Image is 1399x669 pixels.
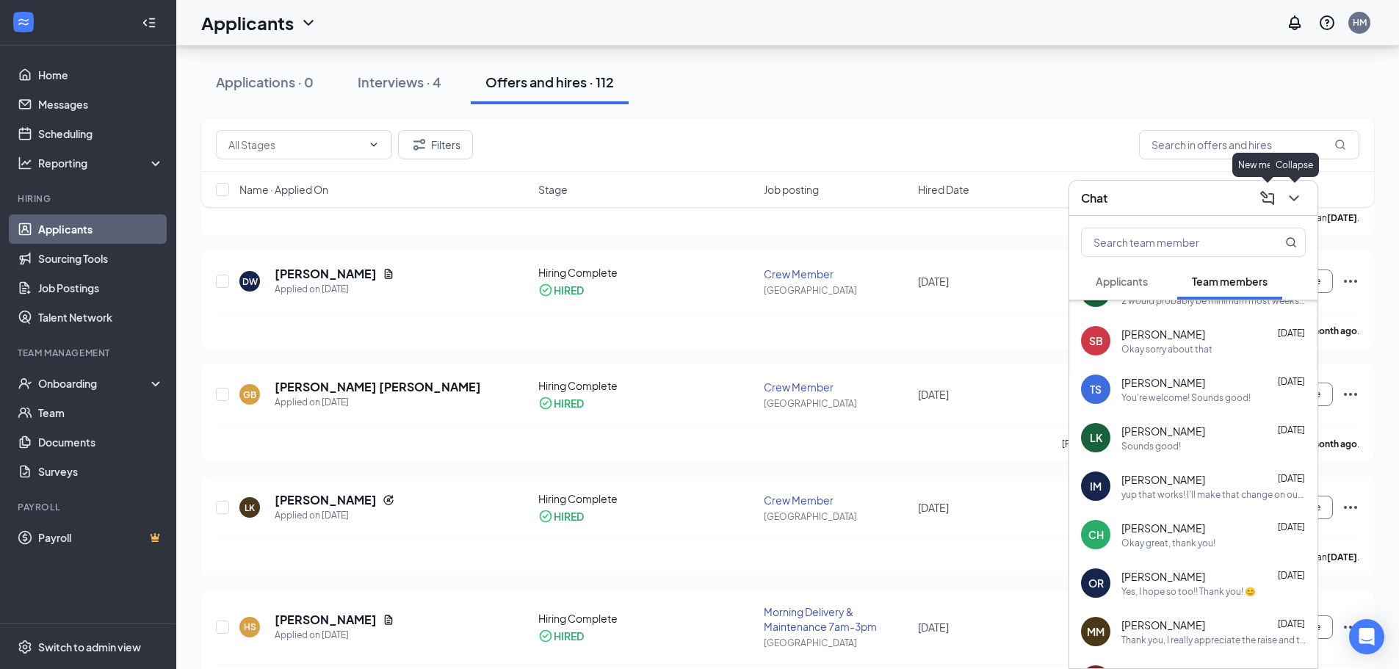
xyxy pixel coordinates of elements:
div: Applied on [DATE] [275,508,394,523]
span: [PERSON_NAME] [1121,618,1205,632]
a: PayrollCrown [38,523,164,552]
a: Team [38,398,164,427]
svg: ChevronDown [1285,189,1303,207]
div: HIRED [554,396,584,411]
span: [DATE] [1278,376,1305,387]
svg: Collapse [142,15,156,30]
div: Offers and hires · 112 [485,73,614,91]
div: Applications · 0 [216,73,314,91]
svg: Document [383,268,394,280]
div: Crew Member [764,380,908,394]
button: Filter Filters [398,130,473,159]
a: Home [38,60,164,90]
div: TS [1090,382,1102,397]
h1: Applicants [201,10,294,35]
div: LK [1090,430,1102,445]
div: Reporting [38,156,165,170]
span: [DATE] [1278,618,1305,629]
span: [DATE] [918,621,949,634]
span: Team members [1192,275,1268,288]
div: Interviews · 4 [358,73,441,91]
span: [PERSON_NAME] [1121,327,1205,341]
span: [DATE] [1278,328,1305,339]
span: [PERSON_NAME] [1121,424,1205,438]
div: DW [242,275,258,288]
svg: CheckmarkCircle [538,283,553,297]
div: [GEOGRAPHIC_DATA] [764,510,908,523]
div: 2 would probably be minimum most weeks because of our staff levels right now, but I can try to ca... [1121,294,1306,307]
svg: Ellipses [1342,499,1359,516]
span: [PERSON_NAME] [1121,375,1205,390]
a: Scheduling [38,119,164,148]
svg: Settings [18,640,32,654]
div: Hiring Complete [538,265,756,280]
div: CH [1088,527,1104,542]
div: Okay great, thank you! [1121,537,1215,549]
div: Open Intercom Messenger [1349,619,1384,654]
div: HIRED [554,283,584,297]
div: Sounds good! [1121,440,1181,452]
a: Job Postings [38,273,164,303]
svg: ChevronDown [368,139,380,151]
div: Morning Delivery & Maintenance 7am-3pm [764,604,908,634]
span: [DATE] [918,275,949,288]
div: Applied on [DATE] [275,282,394,297]
div: [GEOGRAPHIC_DATA] [764,284,908,297]
div: Yes, I hope so too!! Thank you! 😊 [1121,585,1256,598]
svg: WorkstreamLogo [16,15,31,29]
div: Onboarding [38,376,151,391]
b: a month ago [1304,438,1357,449]
span: [PERSON_NAME] [1121,472,1205,487]
div: GB [243,388,256,401]
div: Crew Member [764,493,908,507]
span: [PERSON_NAME] [1121,521,1205,535]
div: OR [1088,576,1104,590]
div: HS [244,621,256,633]
h5: [PERSON_NAME] [PERSON_NAME] [275,379,481,395]
div: HIRED [554,629,584,643]
span: [DATE] [918,501,949,514]
input: Search team member [1082,228,1256,256]
h5: [PERSON_NAME] [275,266,377,282]
svg: Ellipses [1342,272,1359,290]
div: Applied on [DATE] [275,628,394,643]
div: Hiring Complete [538,491,756,506]
a: Surveys [38,457,164,486]
span: Applicants [1096,275,1148,288]
div: [GEOGRAPHIC_DATA] [764,397,908,410]
div: MM [1087,624,1105,639]
h5: [PERSON_NAME] [275,612,377,628]
a: Sourcing Tools [38,244,164,273]
div: LK [245,502,255,514]
div: IM [1090,479,1102,493]
div: Hiring Complete [538,378,756,393]
div: New message [1232,153,1303,177]
span: [PERSON_NAME] [1121,569,1205,584]
div: Applied on [DATE] [275,395,481,410]
svg: CheckmarkCircle [538,629,553,643]
a: Applicants [38,214,164,244]
div: Hiring Complete [538,611,756,626]
div: Collapse [1270,153,1319,177]
svg: Notifications [1286,14,1304,32]
span: Hired Date [918,182,969,197]
div: yup that works! I'll make that change on our schedule. [1121,488,1306,501]
input: All Stages [228,137,362,153]
div: Okay sorry about that [1121,343,1212,355]
svg: MagnifyingGlass [1285,236,1297,248]
div: Team Management [18,347,161,359]
svg: CheckmarkCircle [538,509,553,524]
span: [DATE] [1278,424,1305,435]
div: Switch to admin view [38,640,141,654]
div: You're welcome! Sounds good! [1121,391,1251,404]
svg: Reapply [383,494,394,506]
svg: Ellipses [1342,618,1359,636]
div: HM [1353,16,1367,29]
svg: ChevronDown [300,14,317,32]
div: Payroll [18,501,161,513]
h5: [PERSON_NAME] [275,492,377,508]
a: Talent Network [38,303,164,332]
button: ComposeMessage [1256,187,1279,210]
svg: CheckmarkCircle [538,396,553,411]
div: Crew Member [764,267,908,281]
